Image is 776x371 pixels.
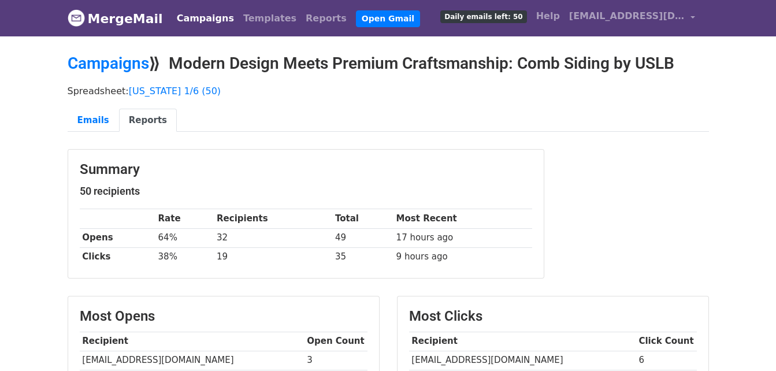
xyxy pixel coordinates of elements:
[301,7,351,30] a: Reports
[409,308,697,325] h3: Most Clicks
[68,109,119,132] a: Emails
[332,247,393,266] td: 35
[393,247,532,266] td: 9 hours ago
[718,316,776,371] iframe: Chat Widget
[239,7,301,30] a: Templates
[214,228,332,247] td: 32
[129,86,221,97] a: [US_STATE] 1/6 (50)
[80,351,305,370] td: [EMAIL_ADDRESS][DOMAIN_NAME]
[155,209,214,228] th: Rate
[172,7,239,30] a: Campaigns
[305,351,367,370] td: 3
[565,5,700,32] a: [EMAIL_ADDRESS][DOMAIN_NAME]
[68,54,709,73] h2: ⟫ Modern Design Meets Premium Craftsmanship: Comb Siding by USLB
[532,5,565,28] a: Help
[356,10,420,27] a: Open Gmail
[80,161,532,178] h3: Summary
[393,228,532,247] td: 17 hours ago
[440,10,526,23] span: Daily emails left: 50
[214,247,332,266] td: 19
[68,54,149,73] a: Campaigns
[332,209,393,228] th: Total
[119,109,177,132] a: Reports
[305,332,367,351] th: Open Count
[214,209,332,228] th: Recipients
[68,6,163,31] a: MergeMail
[68,85,709,97] p: Spreadsheet:
[393,209,532,228] th: Most Recent
[68,9,85,27] img: MergeMail logo
[569,9,685,23] span: [EMAIL_ADDRESS][DOMAIN_NAME]
[436,5,531,28] a: Daily emails left: 50
[80,228,155,247] th: Opens
[409,332,636,351] th: Recipient
[80,308,367,325] h3: Most Opens
[332,228,393,247] td: 49
[636,351,697,370] td: 6
[155,247,214,266] td: 38%
[80,185,532,198] h5: 50 recipients
[80,332,305,351] th: Recipient
[636,332,697,351] th: Click Count
[155,228,214,247] td: 64%
[80,247,155,266] th: Clicks
[409,351,636,370] td: [EMAIL_ADDRESS][DOMAIN_NAME]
